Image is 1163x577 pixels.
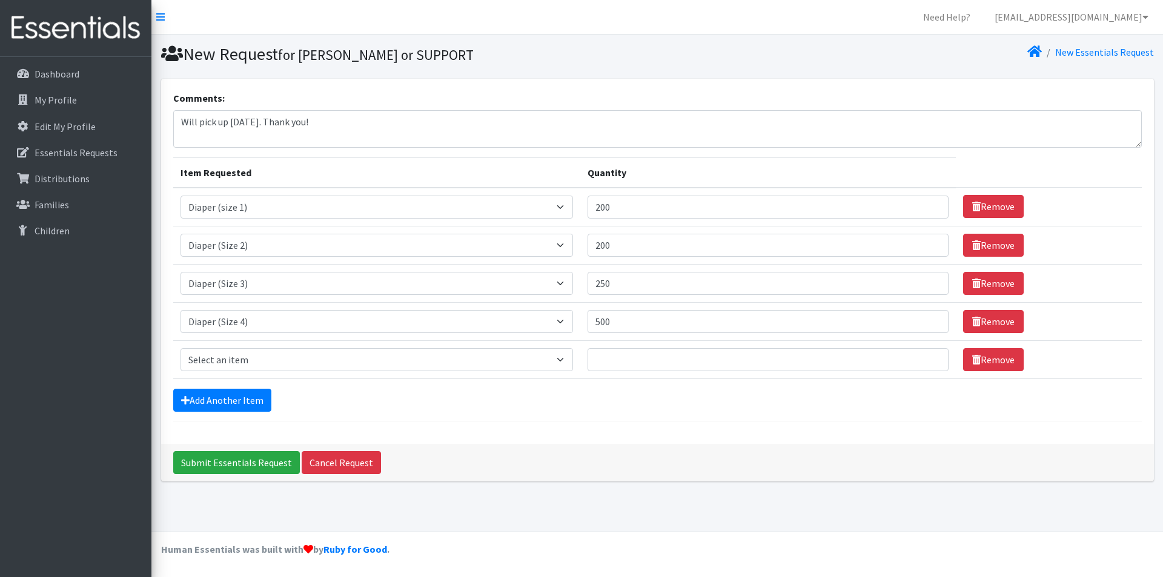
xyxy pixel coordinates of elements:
[5,193,147,217] a: Families
[35,173,90,185] p: Distributions
[5,219,147,243] a: Children
[302,451,381,474] a: Cancel Request
[35,199,69,211] p: Families
[963,195,1024,218] a: Remove
[35,147,118,159] p: Essentials Requests
[323,543,387,555] a: Ruby for Good
[985,5,1158,29] a: [EMAIL_ADDRESS][DOMAIN_NAME]
[5,88,147,112] a: My Profile
[173,91,225,105] label: Comments:
[963,234,1024,257] a: Remove
[1055,46,1154,58] a: New Essentials Request
[5,167,147,191] a: Distributions
[5,8,147,48] img: HumanEssentials
[35,68,79,80] p: Dashboard
[580,157,956,188] th: Quantity
[173,389,271,412] a: Add Another Item
[161,44,653,65] h1: New Request
[5,114,147,139] a: Edit My Profile
[35,94,77,106] p: My Profile
[173,157,580,188] th: Item Requested
[161,543,389,555] strong: Human Essentials was built with by .
[35,120,96,133] p: Edit My Profile
[963,310,1024,333] a: Remove
[913,5,980,29] a: Need Help?
[963,272,1024,295] a: Remove
[278,46,474,64] small: for [PERSON_NAME] or SUPPORT
[5,62,147,86] a: Dashboard
[35,225,70,237] p: Children
[963,348,1024,371] a: Remove
[173,451,300,474] input: Submit Essentials Request
[5,140,147,165] a: Essentials Requests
